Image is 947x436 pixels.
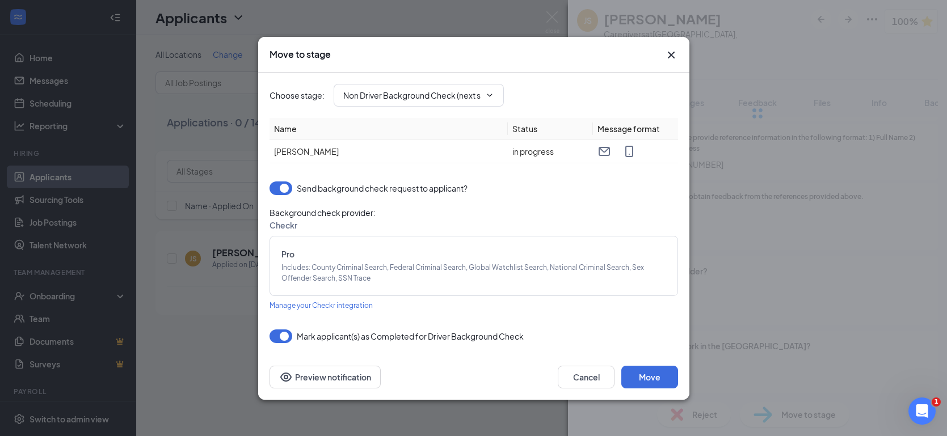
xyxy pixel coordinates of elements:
iframe: Intercom live chat [908,397,936,425]
button: Close [664,48,678,62]
svg: Cross [664,48,678,62]
span: Background check provider : [270,206,678,219]
span: Pro [281,248,666,260]
th: Status [508,118,593,140]
span: Choose stage : [270,89,325,101]
a: Manage your Checkr integration [270,298,373,311]
span: Send background check request to applicant? [297,181,468,195]
span: [PERSON_NAME] [274,146,339,156]
svg: Eye [279,370,293,383]
td: in progress [508,140,593,163]
button: Move [621,365,678,388]
span: Includes : County Criminal Search, Federal Criminal Search, Global Watchlist Search, National Cri... [281,263,666,284]
svg: ChevronDown [485,91,494,100]
svg: Email [597,145,611,158]
button: Cancel [558,365,615,388]
svg: MobileSms [622,145,636,158]
th: Message format [593,118,678,140]
span: Mark applicant(s) as Completed for Driver Background Check [297,329,524,342]
span: 1 [932,397,941,407]
th: Name [270,118,508,140]
span: Checkr [270,220,297,230]
h3: Move to stage [270,48,331,61]
span: Manage your Checkr integration [270,300,373,309]
button: Preview notificationEye [270,365,381,388]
